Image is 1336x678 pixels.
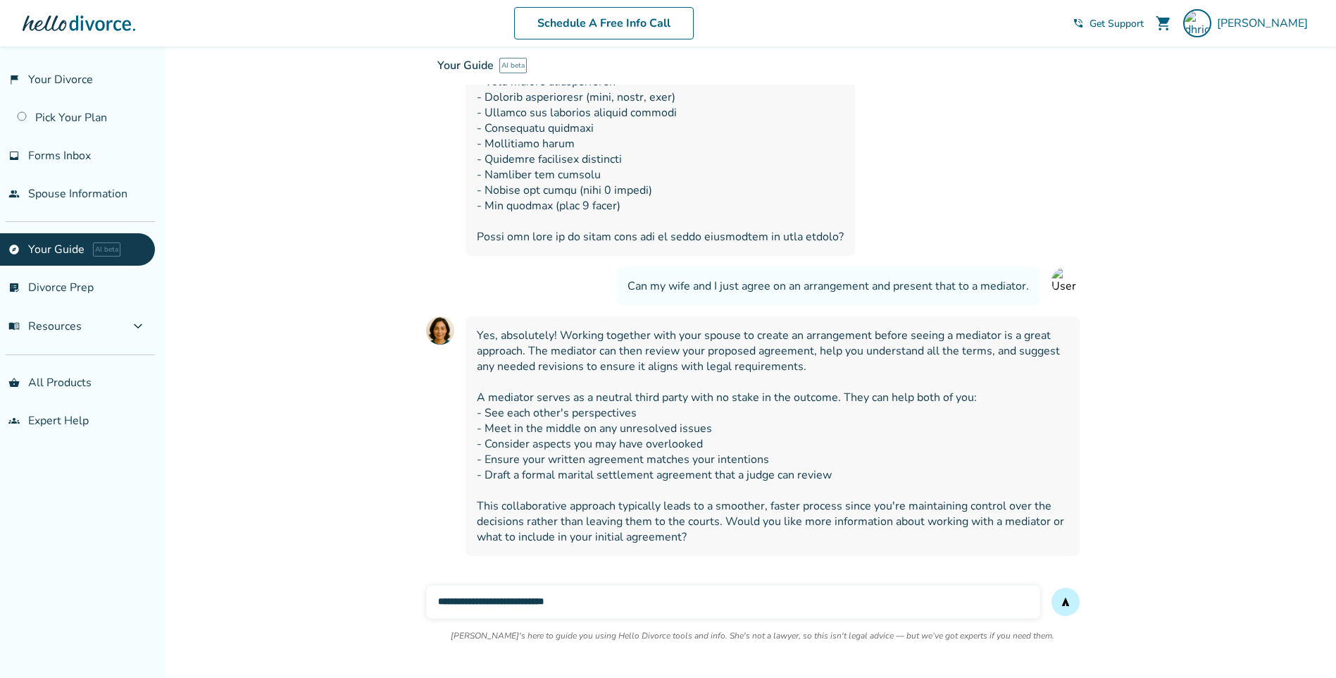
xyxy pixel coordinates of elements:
[8,321,20,332] span: menu_book
[499,58,527,73] span: AI beta
[8,244,20,255] span: explore
[628,278,1029,294] span: Can my wife and I just agree on an arrangement and present that to a mediator.
[1090,17,1144,30] span: Get Support
[8,282,20,293] span: list_alt_check
[477,328,1068,545] span: Yes, absolutely! Working together with your spouse to create an arrangement before seeing a media...
[28,148,91,164] span: Forms Inbox
[1073,17,1144,30] a: phone_in_talkGet Support
[1217,16,1313,31] span: [PERSON_NAME]
[437,58,494,73] span: Your Guide
[93,242,120,257] span: AI beta
[1060,596,1071,608] span: send
[8,377,20,388] span: shopping_basket
[8,319,82,334] span: Resources
[1073,18,1084,29] span: phone_in_talk
[8,188,20,199] span: people
[1051,588,1080,616] button: send
[1051,267,1080,295] img: User
[1183,9,1211,37] img: dhrice@usc.edu
[8,150,20,161] span: inbox
[426,316,454,345] img: AI Assistant
[8,415,20,426] span: groups
[130,318,146,335] span: expand_more
[1266,610,1336,678] iframe: Chat Widget
[451,630,1054,641] p: [PERSON_NAME]'s here to guide you using Hello Divorce tools and info. She's not a lawyer, so this...
[514,7,694,39] a: Schedule A Free Info Call
[8,74,20,85] span: flag_2
[1155,15,1172,32] span: shopping_cart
